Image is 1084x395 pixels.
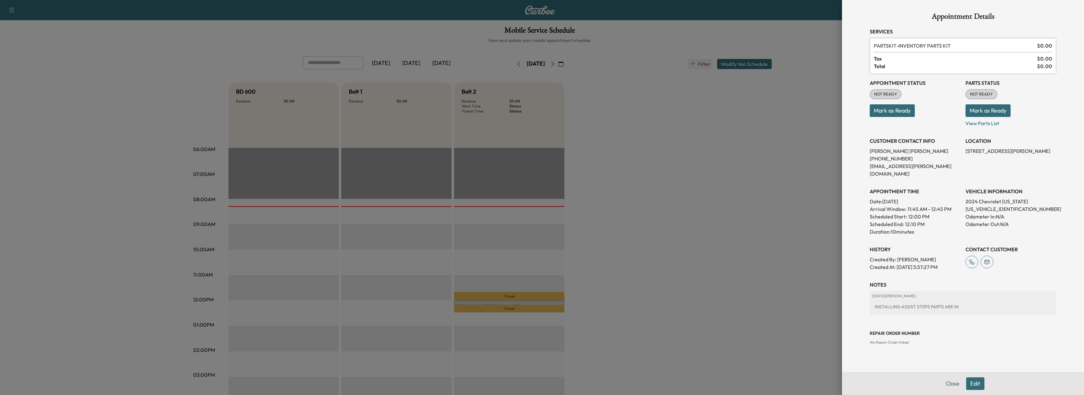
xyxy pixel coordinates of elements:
[870,330,1056,336] h3: Repair Order number
[870,137,960,145] h3: CUSTOMER CONTACT INFO
[966,147,1056,155] p: [STREET_ADDRESS][PERSON_NAME]
[966,246,1056,253] h3: CONTACT CUSTOMER
[870,220,904,228] p: Scheduled End:
[870,79,960,87] h3: Appointment Status
[870,188,960,195] h3: APPOINTMENT TIME
[966,117,1056,127] p: View Parts List
[870,104,915,117] button: Mark as Ready
[966,79,1056,87] h3: Parts Status
[870,256,960,263] p: Created By : [PERSON_NAME]
[870,147,960,155] p: [PERSON_NAME] [PERSON_NAME]
[872,293,1054,299] p: [DATE] | [PERSON_NAME]
[870,213,907,220] p: Scheduled Start:
[905,220,925,228] p: 12:10 PM
[1037,62,1052,70] span: $ 0.00
[908,213,929,220] p: 12:00 PM
[872,301,1054,312] div: INSTALLING ASSIST STEPS PARTS ARE IN
[966,104,1011,117] button: Mark as Ready
[942,377,964,390] button: Close
[966,205,1056,213] p: [US_VEHICLE_IDENTIFICATION_NUMBER]
[874,55,1037,62] span: Tax
[966,213,1056,220] p: Odometer In: N/A
[870,13,1056,23] h1: Appointment Details
[1037,55,1052,62] span: $ 0.00
[870,28,1056,35] h3: Services
[870,91,901,97] span: NOT READY
[870,263,960,271] p: Created At : [DATE] 3:57:27 PM
[966,220,1056,228] p: Odometer Out: N/A
[870,246,960,253] h3: History
[870,228,960,235] p: Duration: 10 minutes
[870,162,960,177] p: [EMAIL_ADDRESS][PERSON_NAME][DOMAIN_NAME]
[966,198,1056,205] p: 2024 Chevrolet [US_STATE]
[870,155,960,162] p: [PHONE_NUMBER]
[908,205,951,213] span: 11:45 AM - 12:45 PM
[870,198,960,205] p: Date: [DATE]
[870,205,960,213] p: Arrival Window:
[870,281,1056,288] h3: NOTES
[966,137,1056,145] h3: LOCATION
[966,91,997,97] span: NOT READY
[870,340,908,345] span: No Repair Order linked
[1037,42,1052,49] span: $ 0.00
[874,42,1035,49] span: INVENTORY PARTS KIT
[874,62,1037,70] span: Total
[966,377,984,390] button: Edit
[966,188,1056,195] h3: VEHICLE INFORMATION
